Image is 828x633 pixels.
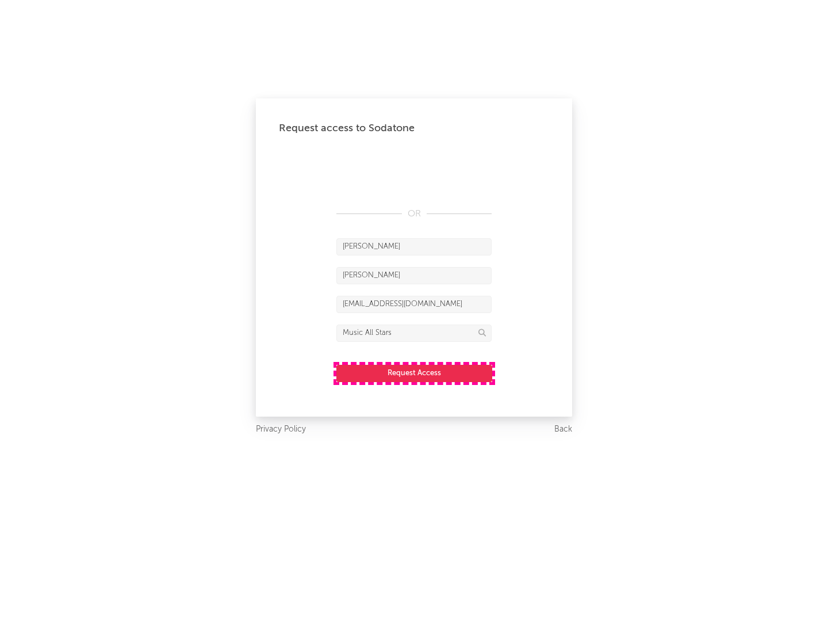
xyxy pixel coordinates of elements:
input: Division [336,325,492,342]
input: First Name [336,238,492,256]
a: Privacy Policy [256,422,306,437]
button: Request Access [336,365,492,382]
div: Request access to Sodatone [279,121,549,135]
input: Last Name [336,267,492,284]
a: Back [554,422,572,437]
input: Email [336,296,492,313]
div: OR [336,207,492,221]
